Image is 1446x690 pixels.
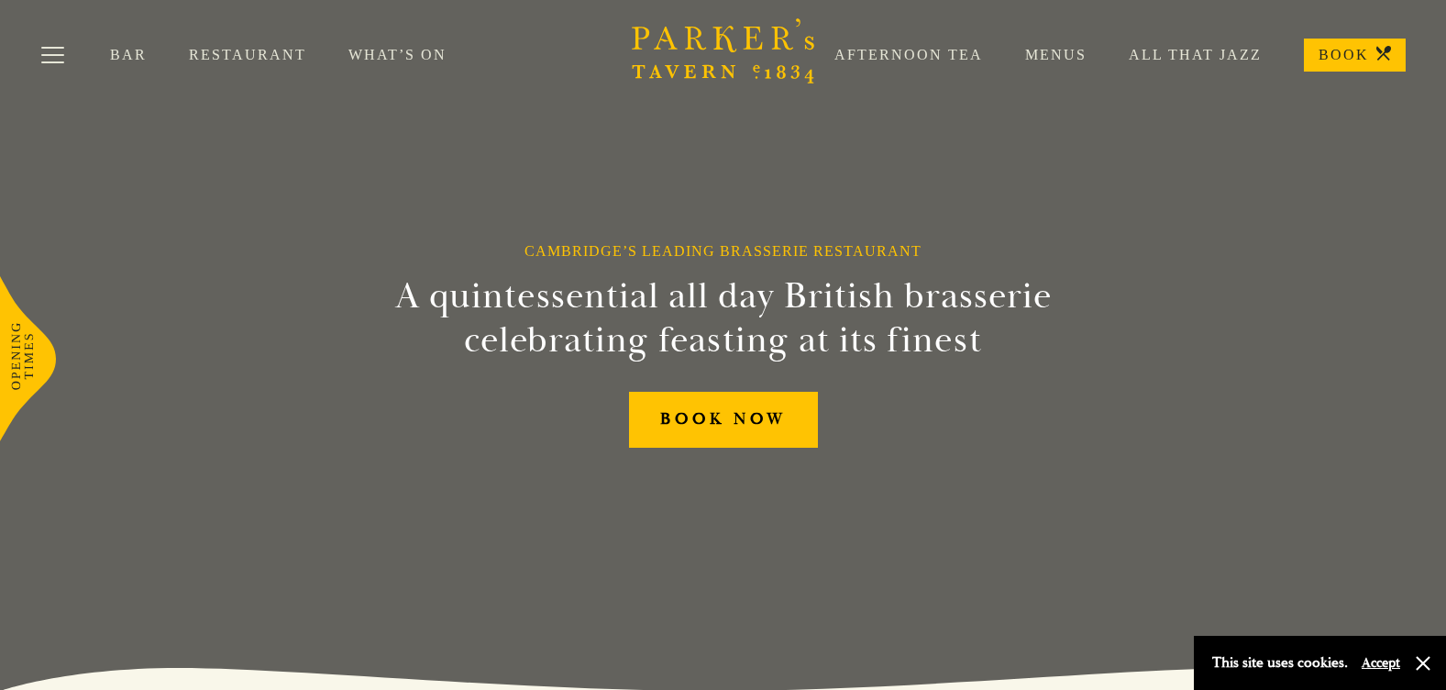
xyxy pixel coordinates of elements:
button: Close and accept [1414,654,1432,673]
h2: A quintessential all day British brasserie celebrating feasting at its finest [305,274,1142,362]
a: BOOK NOW [629,392,818,448]
button: Accept [1362,654,1400,672]
p: This site uses cookies. [1212,650,1348,676]
h1: Cambridge’s Leading Brasserie Restaurant [524,242,922,260]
